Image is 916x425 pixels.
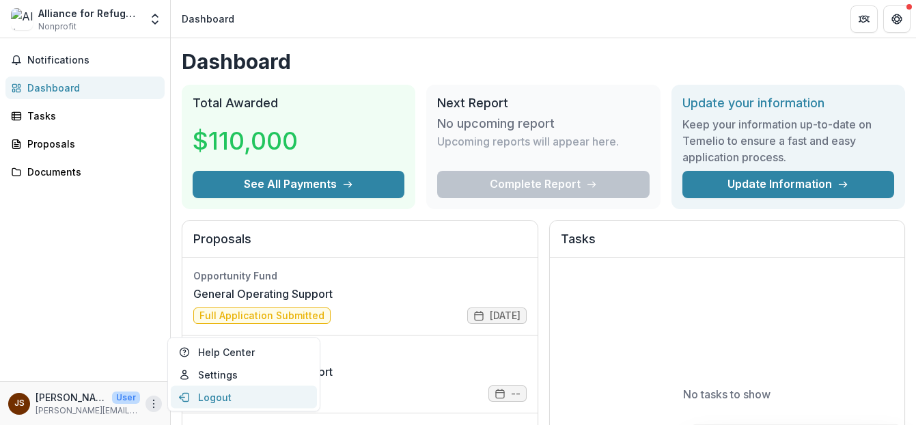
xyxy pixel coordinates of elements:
[5,49,165,71] button: Notifications
[193,286,333,302] a: General Operating Support
[683,386,771,402] p: No tasks to show
[5,133,165,155] a: Proposals
[193,96,404,111] h2: Total Awarded
[193,171,404,198] button: See All Payments
[682,171,894,198] a: Update Information
[437,133,619,150] p: Upcoming reports will appear here.
[145,5,165,33] button: Open entity switcher
[38,20,77,33] span: Nonprofit
[682,116,894,165] h3: Keep your information up-to-date on Temelio to ensure a fast and easy application process.
[182,49,905,74] h1: Dashboard
[27,109,154,123] div: Tasks
[850,5,878,33] button: Partners
[27,55,159,66] span: Notifications
[561,232,894,258] h2: Tasks
[5,77,165,99] a: Dashboard
[11,8,33,30] img: Alliance for Refugee Youth Support and Education
[27,81,154,95] div: Dashboard
[883,5,911,33] button: Get Help
[193,122,298,159] h3: $110,000
[176,9,240,29] nav: breadcrumb
[112,392,140,404] p: User
[182,12,234,26] div: Dashboard
[193,364,333,380] a: General Operating Support
[27,137,154,151] div: Proposals
[14,399,25,408] div: Jake Seltman
[38,6,140,20] div: Alliance for Refugee Youth Support and Education
[36,390,107,405] p: [PERSON_NAME]
[36,405,140,417] p: [PERSON_NAME][EMAIL_ADDRESS][DOMAIN_NAME]
[5,161,165,183] a: Documents
[145,396,162,412] button: More
[193,232,527,258] h2: Proposals
[437,116,555,131] h3: No upcoming report
[437,96,649,111] h2: Next Report
[27,165,154,179] div: Documents
[5,105,165,127] a: Tasks
[682,96,894,111] h2: Update your information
